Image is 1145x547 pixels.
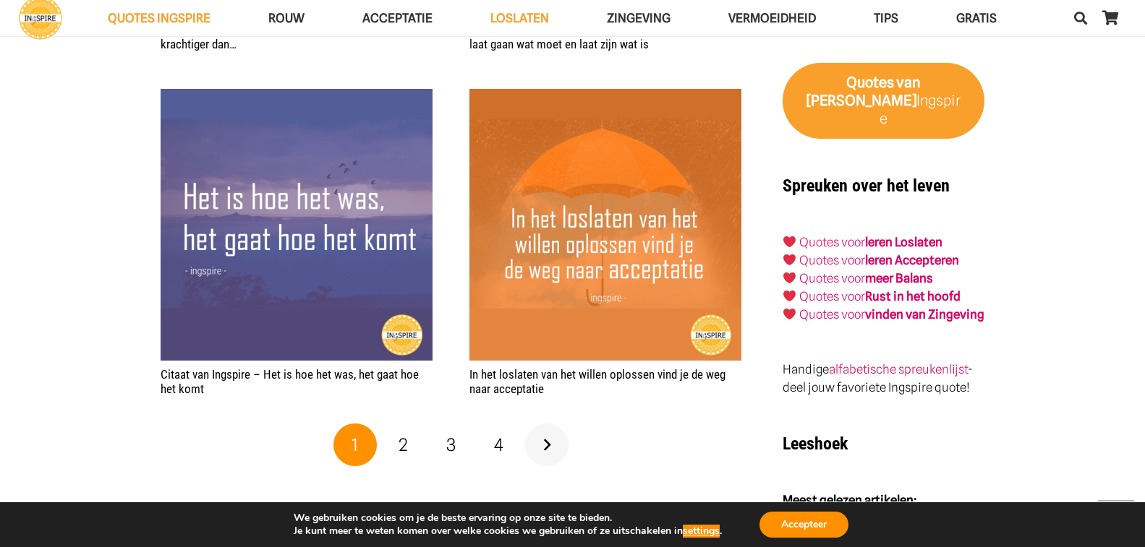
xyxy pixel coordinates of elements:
a: Quotes van [PERSON_NAME]Ingspire [783,63,984,139]
strong: Spreuken over het leven [783,176,950,196]
span: Pagina 1 [333,423,377,467]
a: Terug naar top [1098,500,1134,536]
a: Quotes voor [799,235,865,249]
strong: Meest gelezen artikelen: [783,493,917,507]
img: ❤ [783,272,796,284]
strong: Rust in het hoofd [865,289,961,303]
span: Loslaten [490,11,549,25]
p: We gebruiken cookies om je de beste ervaring op onze site te bieden. [294,512,722,525]
span: 2 [399,434,408,455]
a: Quotes voormeer Balans [799,271,933,285]
strong: meer Balans [865,271,933,285]
span: 3 [446,434,456,455]
span: TIPS [874,11,898,25]
span: 4 [494,434,503,455]
a: Citaat van Ingspire – Het is hoe het was, het gaat hoe het komt [161,367,419,396]
button: Accepteer [759,512,848,538]
span: VERMOEIDHEID [728,11,816,25]
span: Zingeving [607,11,671,25]
a: Quotes voorRust in het hoofd [799,289,961,303]
a: Citaat van Ingspire – Het is hoe het was, het gaat hoe het komt [161,90,433,105]
span: 1 [352,434,358,455]
a: Pagina 2 [381,423,425,467]
a: leren Accepteren [865,253,959,267]
span: Acceptatie [362,11,433,25]
strong: vinden van Zingeving [865,307,984,322]
a: Pagina 3 [430,423,473,467]
img: ❤ [783,308,796,320]
span: GRATIS [956,11,997,25]
a: Quotes voor [799,253,865,267]
button: settings [683,525,720,538]
img: Spreuk over acceptatie van Inge Ingspire.nl -In het loslaten van het willen oplossen vind je de w... [469,89,741,361]
img: Het is hoe het was, het gaat hoe het komt ~ Positieve spreuk van Inge Ingspire.nl [161,89,433,361]
a: In het loslaten van het willen oplossen vind je de weg naar acceptatie [469,367,725,396]
a: leren Loslaten [865,235,942,249]
img: ❤ [783,254,796,266]
p: Je kunt meer te weten komen over welke cookies we gebruiken of ze uitschakelen in . [294,525,722,538]
span: QUOTES INGSPIRE [108,11,210,25]
img: ❤ [783,236,796,248]
a: Pagina 4 [477,423,521,467]
strong: van [PERSON_NAME] [806,74,921,109]
p: Handige - deel jouw favoriete Ingspire quote! [783,361,984,397]
strong: Leeshoek [783,434,848,454]
span: ROUW [268,11,305,25]
a: In het loslaten van het willen oplossen vind je de weg naar acceptatie [469,90,741,105]
a: Quotes voorvinden van Zingeving [799,307,984,322]
a: alfabetische spreukenlijst [829,362,968,376]
img: ❤ [783,290,796,302]
strong: Quotes [846,74,894,91]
